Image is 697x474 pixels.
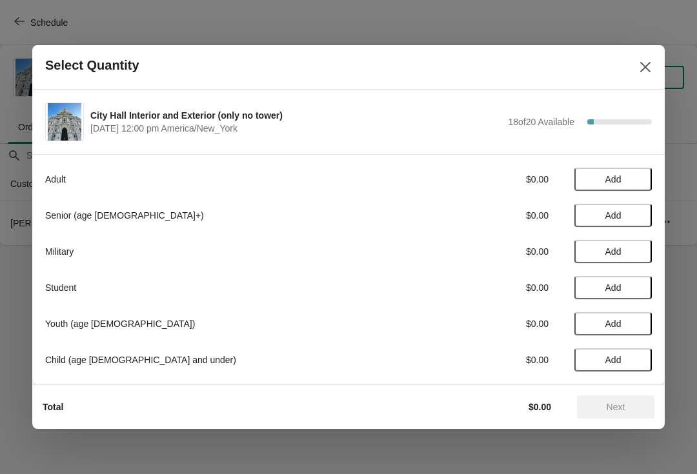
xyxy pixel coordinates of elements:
[574,168,652,191] button: Add
[45,58,139,73] h2: Select Quantity
[605,319,621,329] span: Add
[43,402,63,412] strong: Total
[605,246,621,257] span: Add
[45,317,403,330] div: Youth (age [DEMOGRAPHIC_DATA])
[45,209,403,222] div: Senior (age [DEMOGRAPHIC_DATA]+)
[574,204,652,227] button: Add
[574,276,652,299] button: Add
[429,353,549,366] div: $0.00
[574,348,652,371] button: Add
[429,245,549,258] div: $0.00
[605,174,621,184] span: Add
[429,209,549,222] div: $0.00
[90,109,501,122] span: City Hall Interior and Exterior (only no tower)
[634,55,657,79] button: Close
[45,281,403,294] div: Student
[429,281,549,294] div: $0.00
[605,282,621,293] span: Add
[45,353,403,366] div: Child (age [DEMOGRAPHIC_DATA] and under)
[45,173,403,186] div: Adult
[429,317,549,330] div: $0.00
[529,402,551,412] strong: $0.00
[574,240,652,263] button: Add
[508,117,574,127] span: 18 of 20 Available
[48,103,82,141] img: City Hall Interior and Exterior (only no tower) | | September 12 | 12:00 pm America/New_York
[574,312,652,335] button: Add
[45,245,403,258] div: Military
[605,210,621,221] span: Add
[90,122,501,135] span: [DATE] 12:00 pm America/New_York
[429,173,549,186] div: $0.00
[605,355,621,365] span: Add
